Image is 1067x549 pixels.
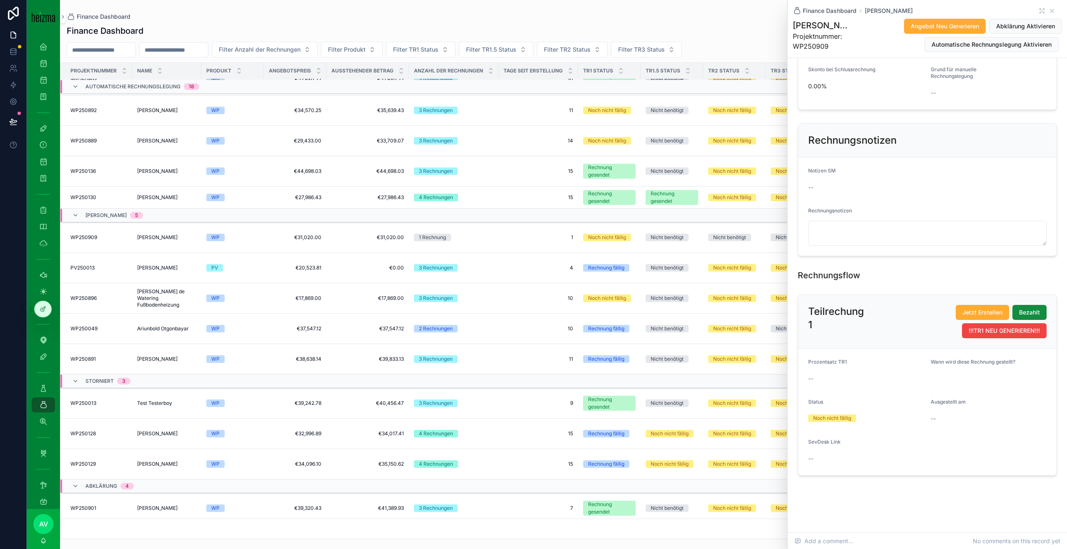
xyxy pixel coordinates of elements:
[414,399,493,407] a: 3 Rechnungen
[269,295,321,302] a: €17,869.00
[924,37,1059,52] button: Automatische Rechnungslegung Aktivieren
[70,194,127,201] a: WP250130
[583,430,636,437] a: Rechnung fällig
[269,265,321,271] span: €20,523.81
[646,430,698,437] a: Noch nicht fällig
[70,430,127,437] a: WP250128
[996,22,1055,30] span: Abklärung Aktivieren
[32,11,55,22] img: App logo
[503,356,573,362] a: 11
[771,430,823,437] a: Noch nicht fällig
[70,295,97,302] span: WP250896
[588,355,624,363] div: Rechnung fällig
[331,265,404,271] span: €0.00
[419,399,453,407] div: 3 Rechnungen
[904,19,986,34] button: Angebot Neu Generieren
[70,325,98,332] span: WP250049
[588,234,626,241] div: Noch nicht fällig
[651,234,684,241] div: Nicht benötigt
[137,107,196,114] a: [PERSON_NAME]
[503,234,573,241] a: 1
[646,190,698,205] a: Rechnung gesendet
[70,107,127,114] a: WP250892
[331,400,404,407] a: €40,456.47
[503,137,573,144] a: 14
[269,194,321,201] span: €27,986.43
[70,295,127,302] a: WP250896
[544,45,591,54] span: Filter TR2 Status
[713,355,751,363] div: Noch nicht fällig
[331,461,404,467] span: €35,150.62
[331,194,404,201] a: €27,986.43
[206,137,259,145] a: WP
[85,212,127,219] span: [PERSON_NAME]
[269,400,321,407] span: €39,242.78
[651,325,684,332] div: Nicht benötigt
[211,430,220,437] div: WP
[962,308,1002,317] span: Jetzt Erstellen
[331,137,404,144] a: €33,709.07
[211,194,220,201] div: WP
[70,107,97,114] span: WP250892
[651,107,684,114] div: Nicht benötigt
[583,355,636,363] a: Rechnung fällig
[776,137,814,145] div: Noch nicht fällig
[419,167,453,175] div: 3 Rechnungen
[269,356,321,362] span: €38,638.14
[70,265,95,271] span: PV250013
[646,137,698,145] a: Nicht benötigt
[503,430,573,437] a: 15
[419,355,453,363] div: 3 Rechnungen
[269,168,321,175] span: €44,698.03
[583,294,636,302] a: Noch nicht fällig
[206,107,259,114] a: WP
[771,167,823,175] a: Noch nicht fällig
[137,430,196,437] a: [PERSON_NAME]
[708,194,761,201] a: Noch nicht fällig
[70,265,127,271] a: PV250013
[211,399,220,407] div: WP
[1019,308,1040,317] span: Bezahlt
[269,430,321,437] a: €32,996.89
[269,234,321,241] a: €31,020.00
[588,137,626,145] div: Noch nicht fällig
[206,399,259,407] a: WP
[646,234,698,241] a: Nicht benötigt
[1012,305,1047,320] button: Bezahlt
[331,325,404,332] a: €37,547.12
[137,288,196,308] span: [PERSON_NAME] de Watering Fußbodenheizung
[708,460,761,468] a: Noch nicht fällig
[419,194,453,201] div: 4 Rechnungen
[646,294,698,302] a: Nicht benötigt
[206,167,259,175] a: WP
[646,325,698,332] a: Nicht benötigt
[771,107,823,114] a: Noch nicht fällig
[651,264,684,272] div: Nicht benötigt
[137,107,178,114] span: [PERSON_NAME]
[776,234,809,241] div: Nicht benötigt
[137,461,196,467] a: [PERSON_NAME]
[588,190,631,205] div: Rechnung gesendet
[708,399,761,407] a: Noch nicht fällig
[713,294,751,302] div: Noch nicht fällig
[537,42,608,57] button: Select Button
[503,295,573,302] span: 10
[331,234,404,241] a: €31,020.00
[419,325,453,332] div: 2 Rechnungen
[419,264,453,272] div: 3 Rechnungen
[713,137,751,145] div: Noch nicht fällig
[713,194,751,201] div: Noch nicht fällig
[713,234,746,241] div: Nicht benötigt
[708,234,761,241] a: Nicht benötigt
[331,295,404,302] span: €17,869.00
[269,137,321,144] a: €29,433.00
[419,234,446,241] div: 1 Rechnung
[503,168,573,175] span: 15
[776,264,814,272] div: Noch nicht fällig
[651,430,689,437] div: Noch nicht fällig
[269,461,321,467] a: €34,096.10
[137,400,172,407] span: Test Testerboy
[70,356,127,362] a: WP250891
